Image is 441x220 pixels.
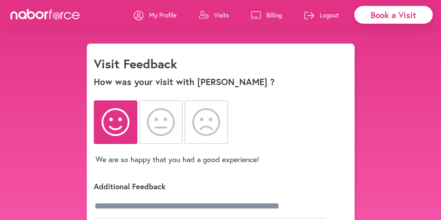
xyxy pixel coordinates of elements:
[94,56,177,71] h1: Visit Feedback
[134,5,176,25] a: My Profile
[199,5,229,25] a: Visits
[96,154,259,164] p: We are so happy that you had a good experience!
[251,5,282,25] a: Billing
[266,11,282,19] p: Billing
[354,6,433,24] div: Book a Visit
[214,11,229,19] p: Visits
[149,11,176,19] p: My Profile
[94,181,338,191] p: Additional Feedback
[304,5,339,25] a: Logout
[320,11,339,19] p: Logout
[94,76,348,87] p: How was your visit with [PERSON_NAME] ?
